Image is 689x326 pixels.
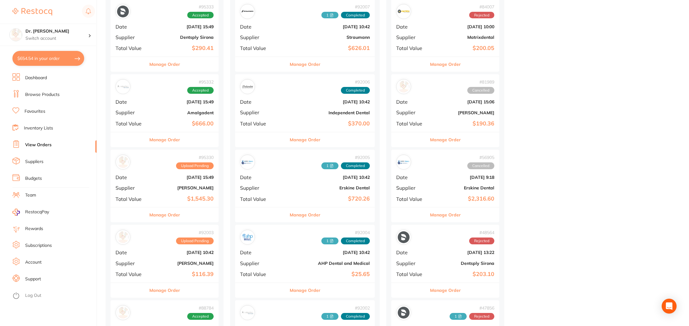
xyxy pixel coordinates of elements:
span: Received [321,313,338,320]
p: Switch account [25,35,88,42]
img: Adam Dental [117,231,129,243]
span: # 95333 [187,4,214,9]
b: $25.65 [287,271,370,278]
button: Log Out [12,291,95,301]
span: Completed [341,162,370,169]
span: Total Value [116,271,147,277]
span: Completed [341,238,370,244]
b: [DATE] 15:06 [432,99,494,104]
b: $290.41 [152,45,214,52]
span: Total Value [240,271,282,277]
span: Supplier [396,260,427,266]
h4: Dr. Kim Carr [25,28,88,34]
b: Amalgadent [152,110,214,115]
span: Total Value [116,196,147,202]
span: Total Value [116,121,147,126]
button: Manage Order [290,283,320,298]
span: Rejected [469,12,494,19]
div: Adam Dental#92003Upload PendingDate[DATE] 10:42Supplier[PERSON_NAME]Total Value$116.39Manage Order [111,225,219,298]
span: Rejected [469,313,494,320]
span: Supplier [240,185,282,191]
span: Total Value [396,45,427,51]
span: Supplier [240,34,282,40]
img: Adam Dental [398,81,410,93]
button: Manage Order [290,132,320,147]
span: Accepted [187,12,214,19]
button: Manage Order [290,207,320,222]
span: RestocqPay [25,209,49,215]
a: Restocq Logo [12,5,52,19]
span: Total Value [396,196,427,202]
b: $626.01 [287,45,370,52]
b: $203.10 [432,271,494,278]
a: Dashboard [25,75,47,81]
img: Dentsply Sirona [117,6,129,17]
b: $116.39 [152,271,214,278]
b: $666.00 [152,120,214,127]
button: Manage Order [430,283,461,298]
span: Cancelled [467,162,494,169]
b: [DATE] 10:00 [432,24,494,29]
b: Erskine Dental [287,185,370,190]
a: Account [25,259,42,265]
img: Erskine Dental [242,156,253,168]
span: # 95332 [187,79,214,84]
span: Received [321,12,338,19]
b: [DATE] 15:49 [152,99,214,104]
img: Erskine Dental [398,156,410,168]
b: Independent Dental [287,110,370,115]
a: Budgets [25,175,42,182]
b: $1,545.30 [152,196,214,202]
b: Erskine Dental [432,185,494,190]
a: Favourites [25,108,45,115]
span: Supplier [116,260,147,266]
span: # 92006 [341,79,370,84]
b: [DATE] 15:49 [152,24,214,29]
span: Total Value [240,196,282,202]
span: Total Value [396,121,427,126]
div: Open Intercom Messenger [662,299,677,314]
span: Supplier [396,34,427,40]
span: Date [116,174,147,180]
button: Manage Order [149,283,180,298]
a: Support [25,276,41,282]
span: # 47856 [450,306,494,310]
span: # 88784 [187,306,214,310]
img: Dr. Kim Carr [10,29,22,41]
span: Completed [341,87,370,94]
span: Date [396,99,427,105]
span: # 92004 [321,230,370,235]
span: Completed [341,313,370,320]
span: Supplier [116,34,147,40]
b: [DATE] 13:22 [432,250,494,255]
span: Date [396,174,427,180]
b: AHP Dental and Medical [287,261,370,266]
img: Adam Dental [117,307,129,319]
span: Supplier [396,185,427,191]
div: Henry Schein Halas#95330Upload PendingDate[DATE] 15:49Supplier[PERSON_NAME]Total Value$1,545.30Ma... [111,150,219,223]
a: View Orders [25,142,52,148]
span: Accepted [187,313,214,320]
span: # 48564 [469,230,494,235]
img: Straumann [242,6,253,17]
span: Date [240,250,282,255]
span: Date [396,24,427,29]
span: Date [240,99,282,105]
span: Supplier [116,185,147,191]
b: [PERSON_NAME] [152,261,214,266]
img: Dentsply Sirona [398,307,410,319]
span: Supplier [116,110,147,115]
b: [DATE] 9:18 [432,175,494,180]
span: Received [321,238,338,244]
a: Browse Products [25,92,60,98]
a: Inventory Lists [24,125,53,131]
b: [DATE] 10:42 [152,250,214,255]
b: [DATE] 10:42 [287,250,370,255]
span: # 81989 [467,79,494,84]
b: $200.05 [432,45,494,52]
a: Subscriptions [25,242,52,249]
button: Manage Order [149,207,180,222]
img: Dentsply Sirona [398,231,410,243]
span: Date [240,24,282,29]
button: Manage Order [430,132,461,147]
